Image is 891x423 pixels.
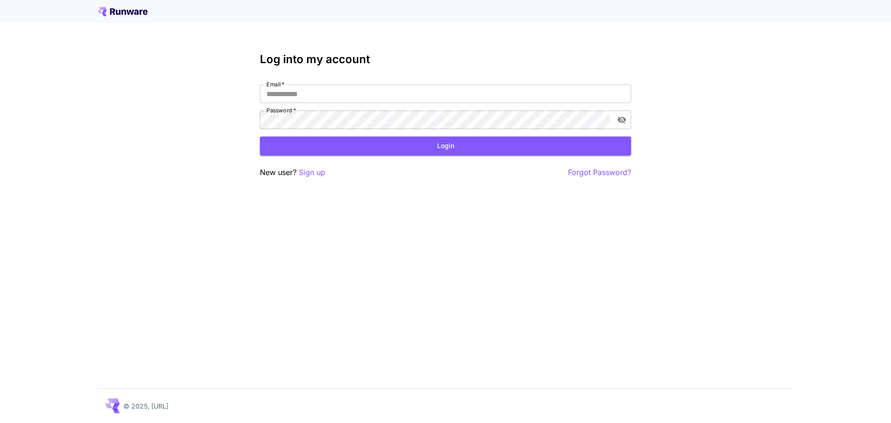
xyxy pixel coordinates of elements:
[123,401,168,411] p: © 2025, [URL]
[260,137,631,156] button: Login
[266,80,284,88] label: Email
[260,167,325,178] p: New user?
[568,167,631,178] button: Forgot Password?
[299,167,325,178] button: Sign up
[260,53,631,66] h3: Log into my account
[613,111,630,128] button: toggle password visibility
[266,106,296,114] label: Password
